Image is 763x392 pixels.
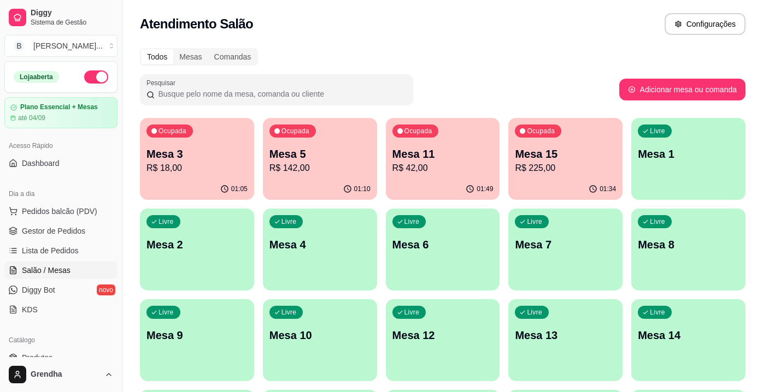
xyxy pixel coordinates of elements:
[515,162,616,175] p: R$ 225,00
[665,13,746,35] button: Configurações
[263,118,377,200] button: OcupadaMesa 5R$ 142,0001:10
[508,118,623,200] button: OcupadaMesa 15R$ 225,0001:34
[392,237,494,252] p: Mesa 6
[4,35,118,57] button: Select a team
[4,4,118,31] a: DiggySistema de Gestão
[155,88,407,99] input: Pesquisar
[4,349,118,366] a: Produtos
[263,209,377,290] button: LivreMesa 4
[281,217,297,226] p: Livre
[22,284,55,295] span: Diggy Bot
[638,237,739,252] p: Mesa 8
[22,158,60,169] span: Dashboard
[146,237,248,252] p: Mesa 2
[392,146,494,162] p: Mesa 11
[281,127,309,135] p: Ocupada
[650,308,665,317] p: Livre
[22,265,71,276] span: Salão / Mesas
[650,217,665,226] p: Livre
[650,127,665,135] p: Livre
[173,49,208,64] div: Mesas
[477,185,493,193] p: 01:49
[4,242,118,259] a: Lista de Pedidos
[141,49,173,64] div: Todos
[31,18,113,27] span: Sistema de Gestão
[631,209,746,290] button: LivreMesa 8
[515,328,616,343] p: Mesa 13
[527,127,555,135] p: Ocupada
[404,217,420,226] p: Livre
[159,127,186,135] p: Ocupada
[20,103,98,111] article: Plano Essencial + Mesas
[386,209,500,290] button: LivreMesa 6
[22,304,38,315] span: KDS
[404,127,432,135] p: Ocupada
[386,299,500,381] button: LivreMesa 12
[140,15,253,33] h2: Atendimento Salão
[208,49,257,64] div: Comandas
[4,97,118,128] a: Plano Essencial + Mesasaté 04/09
[4,301,118,318] a: KDS
[631,118,746,200] button: LivreMesa 1
[527,308,542,317] p: Livre
[4,331,118,349] div: Catálogo
[31,8,113,18] span: Diggy
[515,237,616,252] p: Mesa 7
[22,206,97,217] span: Pedidos balcão (PDV)
[354,185,371,193] p: 01:10
[4,222,118,240] a: Gestor de Pedidos
[146,146,248,162] p: Mesa 3
[146,78,179,87] label: Pesquisar
[14,71,59,83] div: Loja aberta
[508,299,623,381] button: LivreMesa 13
[4,281,118,299] a: Diggy Botnovo
[638,146,739,162] p: Mesa 1
[146,328,248,343] p: Mesa 9
[84,70,108,84] button: Alterar Status
[146,162,248,175] p: R$ 18,00
[14,40,25,51] span: B
[4,203,118,220] button: Pedidos balcão (PDV)
[515,146,616,162] p: Mesa 15
[22,245,79,256] span: Lista de Pedidos
[600,185,616,193] p: 01:34
[392,162,494,175] p: R$ 42,00
[22,352,52,363] span: Produtos
[4,262,118,279] a: Salão / Mesas
[18,114,45,122] article: até 04/09
[159,308,174,317] p: Livre
[269,162,371,175] p: R$ 142,00
[140,209,254,290] button: LivreMesa 2
[619,79,746,100] button: Adicionar mesa ou comanda
[4,155,118,172] a: Dashboard
[159,217,174,226] p: Livre
[4,137,118,155] div: Acesso Rápido
[404,308,420,317] p: Livre
[638,328,739,343] p: Mesa 14
[31,370,100,379] span: Grendha
[22,225,85,236] span: Gestor de Pedidos
[508,209,623,290] button: LivreMesa 7
[269,146,371,162] p: Mesa 5
[269,328,371,343] p: Mesa 10
[386,118,500,200] button: OcupadaMesa 11R$ 42,0001:49
[269,237,371,252] p: Mesa 4
[140,118,254,200] button: OcupadaMesa 3R$ 18,0001:05
[4,185,118,203] div: Dia a dia
[392,328,494,343] p: Mesa 12
[631,299,746,381] button: LivreMesa 14
[527,217,542,226] p: Livre
[140,299,254,381] button: LivreMesa 9
[231,185,248,193] p: 01:05
[281,308,297,317] p: Livre
[263,299,377,381] button: LivreMesa 10
[33,40,103,51] div: [PERSON_NAME] ...
[4,361,118,388] button: Grendha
